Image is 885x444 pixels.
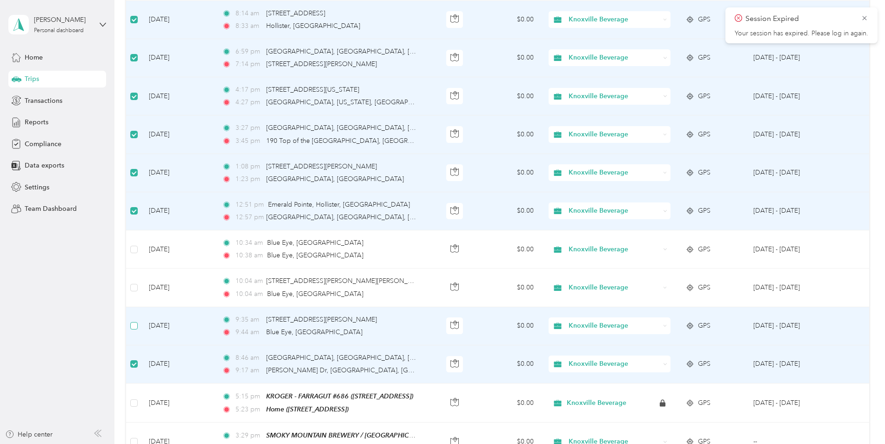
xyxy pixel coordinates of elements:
[746,383,835,423] td: Sep 7 - 20, 2025
[735,29,868,38] p: Your session has expired. Please log in again.
[473,345,542,383] td: $0.00
[235,327,262,337] span: 9:44 am
[473,1,542,39] td: $0.00
[266,137,591,145] span: 190 Top of the [GEOGRAPHIC_DATA], [GEOGRAPHIC_DATA], [GEOGRAPHIC_DATA], [GEOGRAPHIC_DATA]
[833,392,885,444] iframe: Everlance-gr Chat Button Frame
[698,398,711,408] span: GPS
[569,321,660,331] span: Knoxville Beverage
[34,15,92,25] div: [PERSON_NAME]
[235,391,262,402] span: 5:15 pm
[746,269,835,307] td: Sep 21 - Oct 4, 2025
[266,22,360,30] span: Hollister, [GEOGRAPHIC_DATA]
[235,8,262,19] span: 8:14 am
[141,307,215,345] td: [DATE]
[141,192,215,230] td: [DATE]
[141,383,215,423] td: [DATE]
[141,230,215,269] td: [DATE]
[746,77,835,115] td: Sep 21 - Oct 4, 2025
[266,47,475,55] span: [GEOGRAPHIC_DATA], [GEOGRAPHIC_DATA], [GEOGRAPHIC_DATA]
[141,115,215,154] td: [DATE]
[266,392,413,400] span: KROGER - FARRAGUT #686 ([STREET_ADDRESS])
[266,277,429,285] span: [STREET_ADDRESS][PERSON_NAME][PERSON_NAME]
[745,13,854,25] p: Session Expired
[267,239,363,247] span: Blue Eye, [GEOGRAPHIC_DATA]
[473,307,542,345] td: $0.00
[746,154,835,192] td: Sep 21 - Oct 4, 2025
[266,162,377,170] span: [STREET_ADDRESS][PERSON_NAME]
[473,192,542,230] td: $0.00
[266,316,377,323] span: [STREET_ADDRESS][PERSON_NAME]
[25,74,39,84] span: Trips
[569,206,660,216] span: Knoxville Beverage
[698,168,711,178] span: GPS
[746,1,835,39] td: Sep 21 - Oct 4, 2025
[266,328,362,336] span: Blue Eye, [GEOGRAPHIC_DATA]
[473,269,542,307] td: $0.00
[698,283,711,293] span: GPS
[235,250,263,261] span: 10:38 am
[235,404,262,415] span: 5:23 pm
[235,161,262,172] span: 1:08 pm
[473,230,542,269] td: $0.00
[746,192,835,230] td: Sep 21 - Oct 4, 2025
[698,91,711,101] span: GPS
[25,204,77,214] span: Team Dashboard
[25,182,49,192] span: Settings
[141,77,215,115] td: [DATE]
[746,230,835,269] td: Sep 21 - Oct 4, 2025
[266,60,377,68] span: [STREET_ADDRESS][PERSON_NAME]
[473,154,542,192] td: $0.00
[698,206,711,216] span: GPS
[266,98,442,106] span: [GEOGRAPHIC_DATA], [US_STATE], [GEOGRAPHIC_DATA]
[698,129,711,140] span: GPS
[235,21,262,31] span: 8:33 am
[235,85,262,95] span: 4:17 pm
[235,136,262,146] span: 3:45 pm
[5,430,53,439] button: Help center
[266,431,494,439] span: SMOKY MOUNTAIN BREWERY / [GEOGRAPHIC_DATA] ([STREET_ADDRESS])
[25,161,64,170] span: Data exports
[569,91,660,101] span: Knoxville Beverage
[141,154,215,192] td: [DATE]
[235,289,263,299] span: 10:04 am
[267,290,363,298] span: Blue Eye, [GEOGRAPHIC_DATA]
[235,174,262,184] span: 1:23 pm
[698,359,711,369] span: GPS
[266,366,539,374] span: [PERSON_NAME] Dr, [GEOGRAPHIC_DATA], [GEOGRAPHIC_DATA], [GEOGRAPHIC_DATA]
[266,213,475,221] span: [GEOGRAPHIC_DATA], [GEOGRAPHIC_DATA], [GEOGRAPHIC_DATA]
[25,139,61,149] span: Compliance
[235,276,262,286] span: 10:04 am
[235,59,262,69] span: 7:14 pm
[34,28,84,34] div: Personal dashboard
[746,39,835,77] td: Sep 21 - Oct 4, 2025
[141,269,215,307] td: [DATE]
[235,212,262,222] span: 12:57 pm
[569,168,660,178] span: Knoxville Beverage
[746,115,835,154] td: Sep 21 - Oct 4, 2025
[235,365,262,376] span: 9:17 am
[266,86,359,94] span: [STREET_ADDRESS][US_STATE]
[268,201,410,209] span: Emerald Pointe, Hollister, [GEOGRAPHIC_DATA]
[235,47,262,57] span: 6:59 pm
[266,354,475,362] span: [GEOGRAPHIC_DATA], [GEOGRAPHIC_DATA], [GEOGRAPHIC_DATA]
[266,9,325,17] span: [STREET_ADDRESS]
[266,405,349,413] span: Home ([STREET_ADDRESS])
[235,238,263,248] span: 10:34 am
[473,383,542,423] td: $0.00
[267,251,363,259] span: Blue Eye, [GEOGRAPHIC_DATA]
[569,14,660,25] span: Knoxville Beverage
[746,307,835,345] td: Sep 21 - Oct 4, 2025
[141,39,215,77] td: [DATE]
[25,117,48,127] span: Reports
[25,96,62,106] span: Transactions
[473,115,542,154] td: $0.00
[569,129,660,140] span: Knoxville Beverage
[698,321,711,331] span: GPS
[473,77,542,115] td: $0.00
[141,1,215,39] td: [DATE]
[235,353,262,363] span: 8:46 am
[698,244,711,255] span: GPS
[266,175,404,183] span: [GEOGRAPHIC_DATA], [GEOGRAPHIC_DATA]
[569,359,660,369] span: Knoxville Beverage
